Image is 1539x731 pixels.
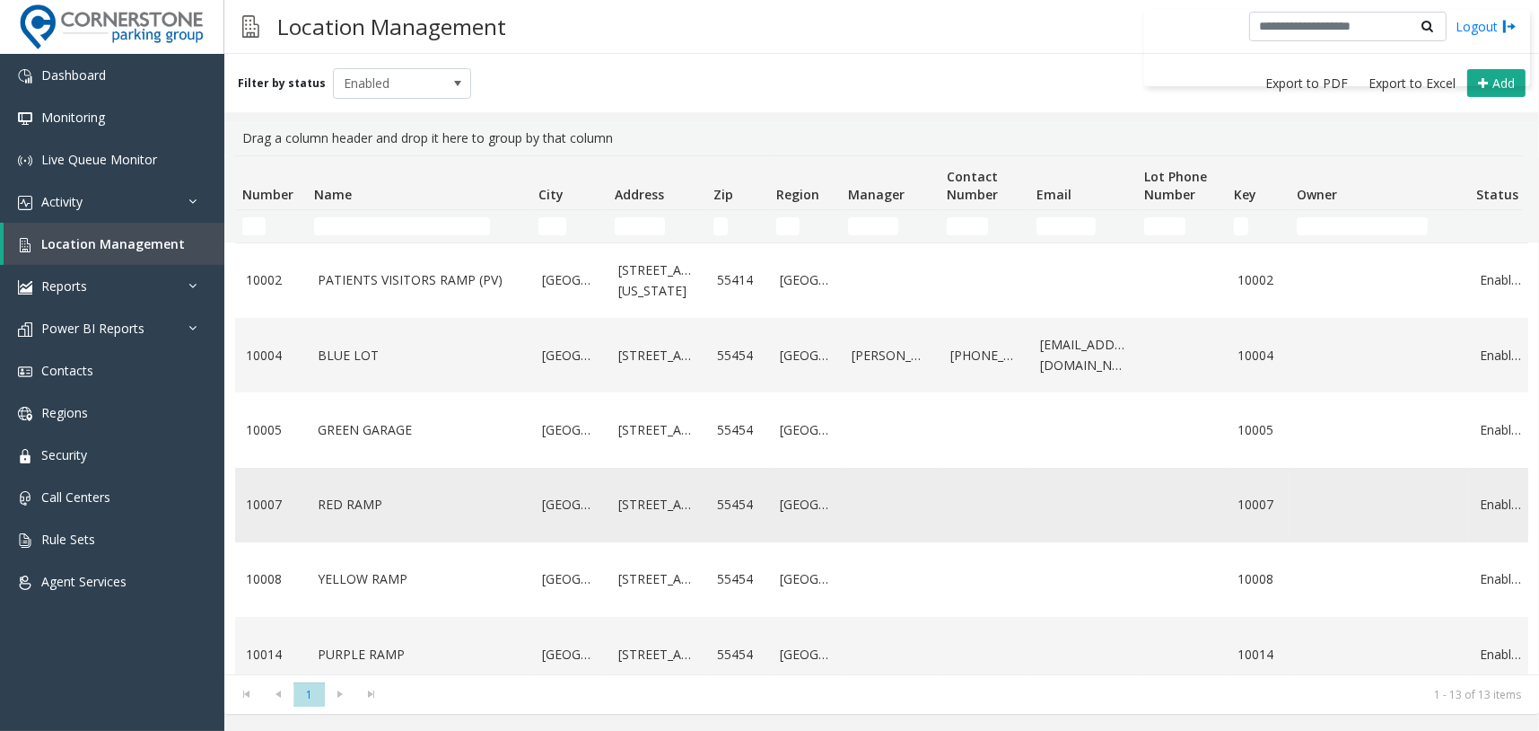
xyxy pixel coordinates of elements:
h3: Location Management [268,4,515,48]
span: Key [1234,186,1256,203]
a: [PERSON_NAME] [852,346,929,365]
span: Enabled [334,69,443,98]
span: Call Centers [41,489,110,506]
a: [STREET_ADDRESS][US_STATE] [618,260,695,301]
img: 'icon' [18,576,32,590]
div: Data table [224,155,1539,674]
span: Number [242,186,293,203]
td: Manager Filter [841,210,940,242]
img: 'icon' [18,154,32,168]
img: 'icon' [18,322,32,337]
td: Contact Number Filter [940,210,1029,242]
span: Activity [41,193,83,210]
a: 10014 [246,645,296,665]
img: 'icon' [18,365,32,379]
input: Email Filter [1036,217,1096,235]
a: [STREET_ADDRESS] [618,420,695,440]
a: Enabled [1480,420,1521,440]
a: Enabled [1480,645,1521,665]
a: 55454 [717,569,758,589]
kendo-pager-info: 1 - 13 of 13 items [398,687,1521,702]
img: 'icon' [18,491,32,506]
span: Email [1036,186,1071,203]
span: Security [41,446,87,463]
img: 'icon' [18,69,32,84]
a: PURPLE RAMP [318,645,520,665]
span: Agent Services [41,573,127,590]
input: Number Filter [242,217,266,235]
a: 55454 [717,645,758,665]
a: [GEOGRAPHIC_DATA] [780,346,830,365]
a: [GEOGRAPHIC_DATA] [780,569,830,589]
a: [STREET_ADDRESS] [618,569,695,589]
img: 'icon' [18,111,32,126]
a: [EMAIL_ADDRESS][DOMAIN_NAME] [1040,335,1126,375]
a: 55414 [717,270,758,290]
input: Contact Number Filter [947,217,988,235]
td: Lot Phone Number Filter [1137,210,1227,242]
input: Region Filter [776,217,800,235]
td: Status Filter [1469,210,1532,242]
label: Filter by status [238,75,326,92]
input: City Filter [538,217,566,235]
span: Zip [713,186,733,203]
a: 10014 [1237,645,1279,665]
span: Monitoring [41,109,105,126]
input: Owner Filter [1297,217,1428,235]
a: 55454 [717,495,758,515]
a: [STREET_ADDRESS] [618,346,695,365]
input: Name Filter [314,217,490,235]
td: Number Filter [235,210,307,242]
div: Drag a column header and drop it here to group by that column [235,121,1528,155]
a: 55454 [717,346,758,365]
span: Region [776,186,819,203]
td: Name Filter [307,210,531,242]
a: [PHONE_NUMBER] [950,346,1019,365]
a: [GEOGRAPHIC_DATA] [542,569,597,589]
span: Contacts [41,362,93,379]
input: Manager Filter [848,217,898,235]
a: 10007 [246,495,296,515]
a: [GEOGRAPHIC_DATA] [780,420,830,440]
span: Location Management [41,235,185,252]
span: Rule Sets [41,531,95,548]
span: Dashboard [41,66,106,84]
img: 'icon' [18,533,32,548]
a: 10004 [246,346,296,365]
img: 'icon' [18,280,32,295]
a: [GEOGRAPHIC_DATA] [542,420,597,440]
img: 'icon' [18,238,32,252]
a: 10005 [1237,420,1279,440]
input: Lot Phone Number Filter [1144,217,1185,235]
td: Email Filter [1029,210,1137,242]
input: Key Filter [1234,217,1248,235]
a: Enabled [1480,346,1521,365]
a: 10008 [1237,569,1279,589]
a: Enabled [1480,569,1521,589]
img: 'icon' [18,407,32,421]
a: 10002 [246,270,296,290]
span: Regions [41,404,88,421]
a: 10007 [1237,495,1279,515]
td: Key Filter [1227,210,1290,242]
span: Reports [41,277,87,295]
a: YELLOW RAMP [318,569,520,589]
a: 10005 [246,420,296,440]
span: Contact Number [947,168,998,203]
a: [GEOGRAPHIC_DATA] [780,270,830,290]
a: 55454 [717,420,758,440]
a: BLUE LOT [318,346,520,365]
td: Zip Filter [706,210,769,242]
span: Power BI Reports [41,320,144,337]
span: Manager [848,186,905,203]
span: Address [615,186,664,203]
a: 10002 [1237,270,1279,290]
img: pageIcon [242,4,259,48]
a: Enabled [1480,270,1521,290]
span: Owner [1297,186,1337,203]
a: Location Management [4,223,224,265]
a: [STREET_ADDRESS] [618,495,695,515]
input: Address Filter [615,217,665,235]
span: Live Queue Monitor [41,151,157,168]
a: [GEOGRAPHIC_DATA] [542,495,597,515]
